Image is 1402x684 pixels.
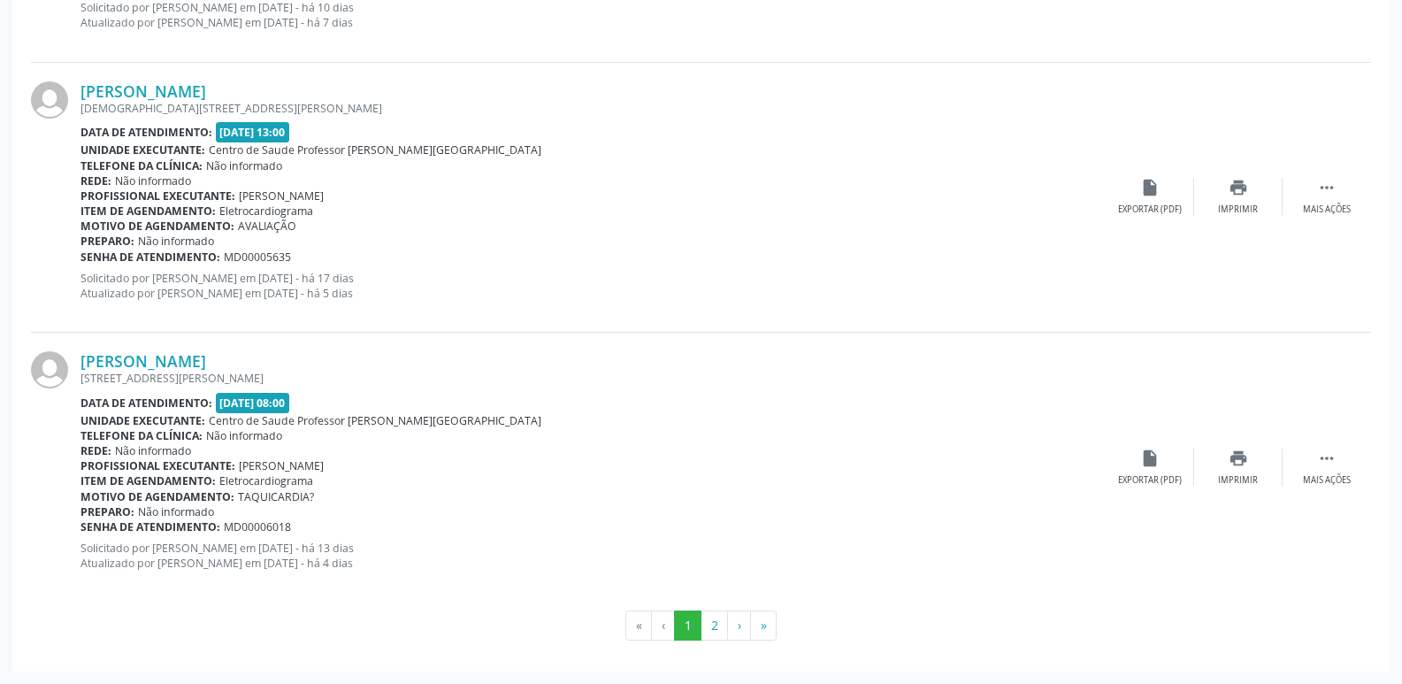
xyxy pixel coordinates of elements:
[674,611,701,641] button: Go to page 1
[80,519,220,534] b: Senha de atendimento:
[1218,204,1258,216] div: Imprimir
[80,271,1106,301] p: Solicitado por [PERSON_NAME] em [DATE] - há 17 dias Atualizado por [PERSON_NAME] em [DATE] - há 5...
[1303,474,1351,487] div: Mais ações
[1229,449,1248,468] i: print
[1140,178,1160,197] i: insert_drive_file
[1317,178,1337,197] i: 
[80,125,212,140] b: Data de atendimento:
[80,458,235,473] b: Profissional executante:
[701,611,728,641] button: Go to page 2
[80,101,1106,116] div: [DEMOGRAPHIC_DATA][STREET_ADDRESS][PERSON_NAME]
[80,504,134,519] b: Preparo:
[80,351,206,371] a: [PERSON_NAME]
[224,519,291,534] span: MD00006018
[31,351,68,388] img: img
[1218,474,1258,487] div: Imprimir
[216,393,290,413] span: [DATE] 08:00
[80,489,234,504] b: Motivo de agendamento:
[80,371,1106,386] div: [STREET_ADDRESS][PERSON_NAME]
[138,234,214,249] span: Não informado
[80,204,216,219] b: Item de agendamento:
[216,122,290,142] span: [DATE] 13:00
[238,219,296,234] span: AVALIAÇÃO
[206,428,282,443] span: Não informado
[80,158,203,173] b: Telefone da clínica:
[239,458,324,473] span: [PERSON_NAME]
[80,234,134,249] b: Preparo:
[31,611,1371,641] ul: Pagination
[80,250,220,265] b: Senha de atendimento:
[1317,449,1337,468] i: 
[238,489,314,504] span: TAQUICARDIA?
[1118,474,1182,487] div: Exportar (PDF)
[1303,204,1351,216] div: Mais ações
[80,188,235,204] b: Profissional executante:
[115,443,191,458] span: Não informado
[80,541,1106,571] p: Solicitado por [PERSON_NAME] em [DATE] - há 13 dias Atualizado por [PERSON_NAME] em [DATE] - há 4...
[727,611,751,641] button: Go to next page
[1118,204,1182,216] div: Exportar (PDF)
[206,158,282,173] span: Não informado
[80,413,205,428] b: Unidade executante:
[209,413,541,428] span: Centro de Saude Professor [PERSON_NAME][GEOGRAPHIC_DATA]
[80,443,111,458] b: Rede:
[224,250,291,265] span: MD00005635
[1229,178,1248,197] i: print
[138,504,214,519] span: Não informado
[219,204,313,219] span: Eletrocardiograma
[80,219,234,234] b: Motivo de agendamento:
[115,173,191,188] span: Não informado
[1140,449,1160,468] i: insert_drive_file
[239,188,324,204] span: [PERSON_NAME]
[750,611,777,641] button: Go to last page
[80,173,111,188] b: Rede:
[80,428,203,443] b: Telefone da clínica:
[80,142,205,158] b: Unidade executante:
[80,396,212,411] b: Data de atendimento:
[219,473,313,488] span: Eletrocardiograma
[31,81,68,119] img: img
[80,473,216,488] b: Item de agendamento:
[209,142,541,158] span: Centro de Saude Professor [PERSON_NAME][GEOGRAPHIC_DATA]
[80,81,206,101] a: [PERSON_NAME]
